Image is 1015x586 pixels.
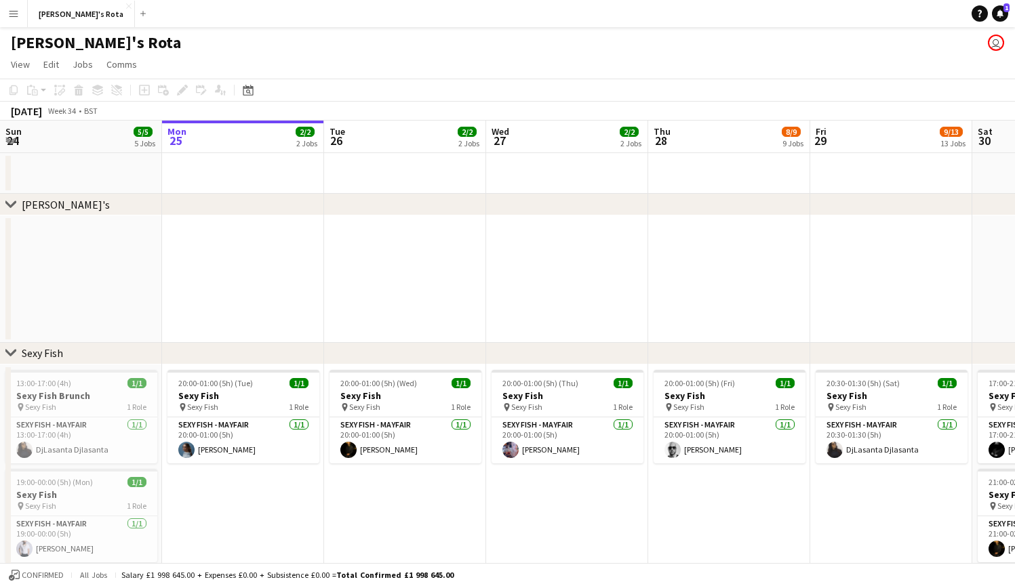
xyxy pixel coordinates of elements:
span: 1 Role [127,501,146,511]
span: Confirmed [22,570,64,580]
span: Edit [43,58,59,70]
span: 8/9 [782,127,801,137]
span: 28 [652,133,671,148]
div: 2 Jobs [458,138,479,148]
span: 1/1 [290,378,309,388]
span: 20:30-01:30 (5h) (Sat) [827,378,900,388]
span: 1 [1003,3,1010,12]
span: 2/2 [458,127,477,137]
span: Tue [330,125,345,138]
span: Thu [654,125,671,138]
div: Salary £1 998 645.00 + Expenses £0.00 + Subsistence £0.00 = [121,570,454,580]
span: 1/1 [614,378,633,388]
span: 1 Role [775,402,795,412]
span: 13:00-17:00 (4h) [16,378,71,388]
div: [DATE] [11,104,42,118]
span: Sexy Fish [511,402,542,412]
span: 1/1 [127,477,146,487]
span: 1 Role [127,402,146,412]
span: 1/1 [938,378,957,388]
span: 5/5 [134,127,153,137]
span: 1 Role [613,402,633,412]
app-job-card: 20:00-01:00 (5h) (Thu)1/1Sexy Fish Sexy Fish1 RoleSEXY FISH - MAYFAIR1/120:00-01:00 (5h)[PERSON_N... [492,370,643,463]
span: 1 Role [937,402,957,412]
span: 30 [976,133,993,148]
h3: Sexy Fish [816,390,968,402]
span: Wed [492,125,509,138]
div: [PERSON_NAME]'s [22,198,110,211]
app-job-card: 20:30-01:30 (5h) (Sat)1/1Sexy Fish Sexy Fish1 RoleSEXY FISH - MAYFAIR1/120:30-01:30 (5h)DjLasanta... [816,370,968,463]
span: Total Confirmed £1 998 645.00 [336,570,454,580]
span: 20:00-01:00 (5h) (Thu) [502,378,578,388]
span: Sexy Fish [25,501,56,511]
h3: Sexy Fish [654,390,805,402]
div: BST [84,106,98,116]
span: 29 [814,133,827,148]
h3: Sexy Fish [5,488,157,501]
span: Sexy Fish [25,402,56,412]
button: [PERSON_NAME]'s Rota [28,1,135,27]
app-card-role: SEXY FISH - MAYFAIR1/120:00-01:00 (5h)[PERSON_NAME] [492,417,643,463]
h3: Sexy Fish [330,390,481,402]
span: 1/1 [127,378,146,388]
app-job-card: 20:00-01:00 (5h) (Tue)1/1Sexy Fish Sexy Fish1 RoleSEXY FISH - MAYFAIR1/120:00-01:00 (5h)[PERSON_N... [167,370,319,463]
app-card-role: SEXY FISH - MAYFAIR1/120:00-01:00 (5h)[PERSON_NAME] [167,417,319,463]
span: Sexy Fish [673,402,704,412]
span: 1 Role [289,402,309,412]
span: Week 34 [45,106,79,116]
div: 13 Jobs [940,138,966,148]
span: 1 Role [451,402,471,412]
h3: Sexy Fish Brunch [5,390,157,402]
app-job-card: 19:00-00:00 (5h) (Mon)1/1Sexy Fish Sexy Fish1 RoleSEXY FISH - MAYFAIR1/119:00-00:00 (5h)[PERSON_N... [5,469,157,562]
span: 1/1 [452,378,471,388]
span: Sun [5,125,22,138]
app-job-card: 13:00-17:00 (4h)1/1Sexy Fish Brunch Sexy Fish1 RoleSEXY FISH - MAYFAIR1/113:00-17:00 (4h)DjLasant... [5,370,157,463]
span: 20:00-01:00 (5h) (Wed) [340,378,417,388]
span: 20:00-01:00 (5h) (Tue) [178,378,253,388]
app-card-role: SEXY FISH - MAYFAIR1/120:00-01:00 (5h)[PERSON_NAME] [654,417,805,463]
div: Sexy Fish [22,346,63,360]
span: 9/13 [940,127,963,137]
span: View [11,58,30,70]
h3: Sexy Fish [492,390,643,402]
app-job-card: 20:00-01:00 (5h) (Fri)1/1Sexy Fish Sexy Fish1 RoleSEXY FISH - MAYFAIR1/120:00-01:00 (5h)[PERSON_N... [654,370,805,463]
span: 2/2 [620,127,639,137]
div: 5 Jobs [134,138,155,148]
span: Comms [106,58,137,70]
span: Jobs [73,58,93,70]
span: 26 [327,133,345,148]
a: Jobs [67,56,98,73]
div: 9 Jobs [782,138,803,148]
h1: [PERSON_NAME]'s Rota [11,33,181,53]
span: Sexy Fish [835,402,867,412]
a: 1 [992,5,1008,22]
div: 2 Jobs [296,138,317,148]
a: Comms [101,56,142,73]
a: View [5,56,35,73]
span: 27 [490,133,509,148]
span: Sexy Fish [187,402,218,412]
app-card-role: SEXY FISH - MAYFAIR1/120:30-01:30 (5h)DjLasanta Djlasanta [816,417,968,463]
span: 24 [3,133,22,148]
app-card-role: SEXY FISH - MAYFAIR1/113:00-17:00 (4h)DjLasanta Djlasanta [5,417,157,463]
span: Sat [978,125,993,138]
div: 2 Jobs [620,138,641,148]
span: 2/2 [296,127,315,137]
app-card-role: SEXY FISH - MAYFAIR1/120:00-01:00 (5h)[PERSON_NAME] [330,417,481,463]
span: 19:00-00:00 (5h) (Mon) [16,477,93,487]
span: Sexy Fish [349,402,380,412]
a: Edit [38,56,64,73]
app-card-role: SEXY FISH - MAYFAIR1/119:00-00:00 (5h)[PERSON_NAME] [5,516,157,562]
span: Mon [167,125,186,138]
span: 20:00-01:00 (5h) (Fri) [664,378,735,388]
span: 1/1 [776,378,795,388]
app-job-card: 20:00-01:00 (5h) (Wed)1/1Sexy Fish Sexy Fish1 RoleSEXY FISH - MAYFAIR1/120:00-01:00 (5h)[PERSON_N... [330,370,481,463]
span: Fri [816,125,827,138]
